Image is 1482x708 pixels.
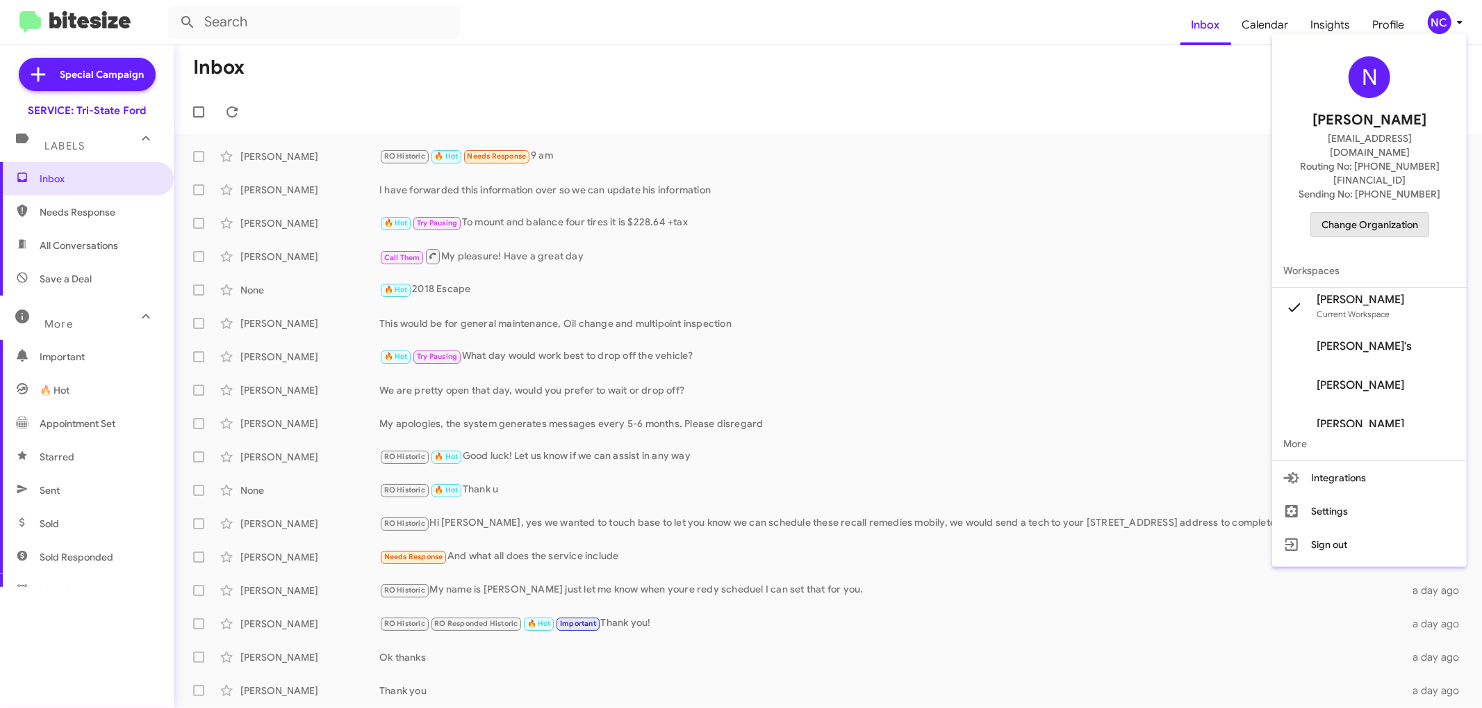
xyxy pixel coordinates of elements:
span: Routing No: [PHONE_NUMBER][FINANCIAL_ID] [1289,159,1450,187]
span: [PERSON_NAME] [1312,109,1426,131]
span: [PERSON_NAME] [1317,417,1404,431]
span: Change Organization [1322,213,1418,236]
button: Sign out [1272,528,1467,561]
span: [PERSON_NAME] [1317,293,1404,307]
button: Change Organization [1310,212,1429,237]
span: [PERSON_NAME]'s [1317,339,1412,353]
span: [EMAIL_ADDRESS][DOMAIN_NAME] [1289,131,1450,159]
button: Settings [1272,494,1467,528]
button: Integrations [1272,461,1467,494]
span: Current Workspace [1317,309,1390,319]
span: Sending No: [PHONE_NUMBER] [1299,187,1440,201]
span: [PERSON_NAME] [1317,378,1404,392]
span: Workspaces [1272,254,1467,287]
div: N [1349,56,1390,98]
span: More [1272,427,1467,460]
